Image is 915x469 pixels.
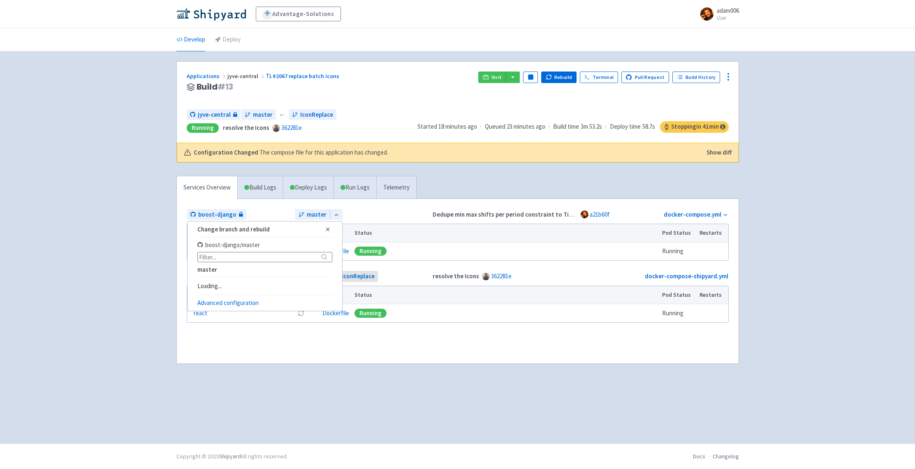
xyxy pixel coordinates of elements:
a: docker-compose.yml [664,210,721,218]
span: jyve-central [227,72,266,80]
a: 362281e [281,124,302,132]
span: Deploy time [610,122,641,132]
span: # 13 [218,81,234,92]
a: IconReplace [289,109,336,120]
a: 362281e [491,272,512,280]
span: The compose file for this application has changed. [259,148,388,157]
div: Running [354,309,387,318]
button: Restart pod [298,310,304,317]
span: boost-django / master [197,241,260,249]
td: Running [659,304,697,322]
a: Applications [187,72,227,80]
a: jyve-central [187,109,241,120]
span: IconReplace [342,272,375,281]
button: Pause [523,72,538,83]
a: a21b60f [590,210,610,218]
a: Build History [672,72,720,83]
a: Shipyard [219,453,241,460]
a: adam006 User [695,7,739,21]
a: Dockerfile [322,309,349,317]
a: Changelog [713,453,739,460]
span: IconReplace [300,110,333,120]
a: master [295,209,330,220]
a: Deploy [215,28,241,51]
strong: master [197,266,217,273]
strong: Dedupe min max shifts per period constraint to Timefold (#4131) [433,210,611,218]
span: 58.7s [642,122,655,132]
a: Visit [478,72,506,83]
div: Running [354,247,387,256]
span: jyve-central [198,110,231,120]
a: react [194,309,207,318]
time: 23 minutes ago [507,122,545,130]
img: Shipyard logo [176,7,246,21]
th: Status [352,286,659,304]
th: Status [352,224,659,242]
span: master [307,210,327,219]
b: Configuration Changed [194,148,258,157]
span: Build [197,82,234,92]
span: Stopping in 41 min [660,121,729,133]
td: Running [659,242,697,260]
a: Run Logs [334,176,376,199]
span: boost-django [198,210,236,219]
th: Restarts [697,286,728,304]
strong: Change branch and rebuild [197,225,270,233]
a: Docs [693,453,705,460]
div: Loading... [197,280,332,291]
a: docker-compose-shipyard.yml [645,272,728,280]
a: Pull Request [621,72,669,83]
a: boost-django [187,209,246,220]
a: IconReplace [330,271,378,282]
a: Build Logs [238,176,283,199]
th: Pod Status [659,224,697,242]
span: Queued [485,122,545,130]
div: Running [187,123,219,133]
a: Telemetry [376,176,416,199]
a: Terminal [580,72,618,83]
span: adam006 [717,7,739,14]
a: #2067 replace batch icons [266,72,341,80]
span: Build time [553,122,579,132]
small: User [717,15,739,21]
th: Restarts [697,224,728,242]
a: master [241,109,276,120]
button: Show diff [707,148,732,157]
a: Develop [176,28,205,51]
strong: resolve the Icons [433,272,479,280]
div: Copyright © 2025 All rights reserved. [176,452,288,461]
time: 18 minutes ago [438,122,477,130]
th: Pod Status [659,286,697,304]
span: Started [417,122,477,130]
input: Filter... [197,252,332,262]
strong: resolve the Icons [223,124,269,132]
a: Advanced configuration [197,299,259,307]
div: · · · [417,121,729,133]
a: Advantage-Solutions [256,7,341,21]
a: Deploy Logs [283,176,334,199]
button: Rebuild [541,72,577,83]
span: Visit [491,74,502,81]
span: 3m 53.2s [581,122,602,132]
a: Services Overview [177,176,237,199]
span: ← [279,110,285,120]
button: Close [323,225,332,234]
span: master [253,110,273,120]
